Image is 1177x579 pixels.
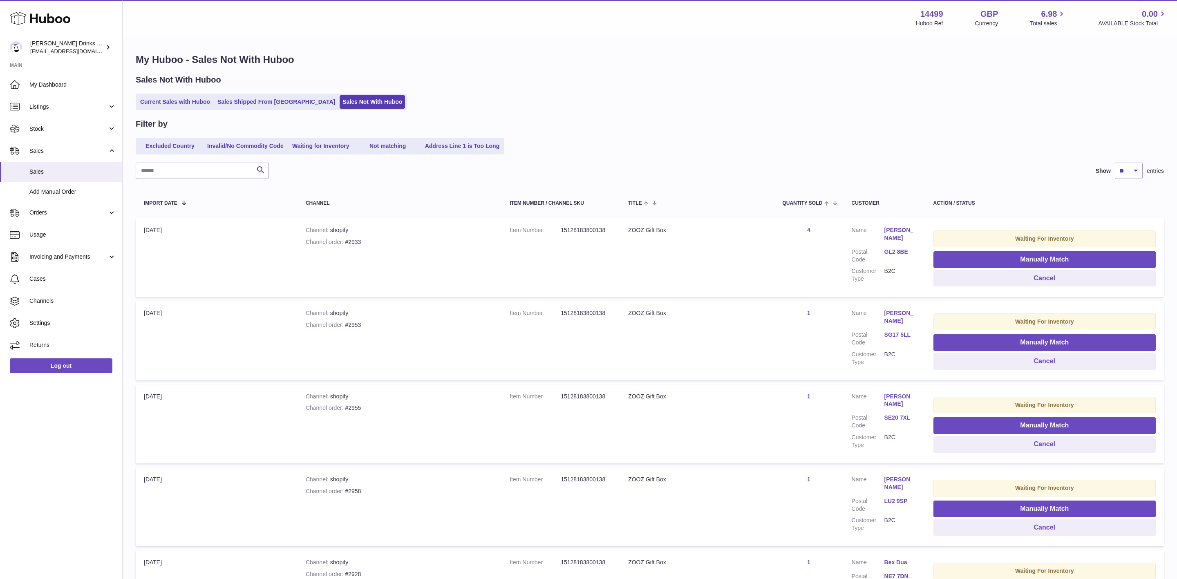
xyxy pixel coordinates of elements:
[29,147,107,155] span: Sales
[933,353,1156,370] button: Cancel
[628,476,766,483] div: ZOOZ Gift Box
[136,118,168,130] h2: Filter by
[136,301,298,380] td: [DATE]
[884,331,917,339] a: SG17 5LL
[29,319,116,327] span: Settings
[628,201,642,206] span: Title
[1015,568,1074,574] strong: Waiting For Inventory
[1015,318,1074,325] strong: Waiting For Inventory
[306,227,330,233] strong: Channel
[10,358,112,373] a: Log out
[884,309,917,325] a: [PERSON_NAME]
[852,267,884,283] dt: Customer Type
[1147,167,1164,175] span: entries
[933,436,1156,453] button: Cancel
[29,209,107,217] span: Orders
[136,467,298,546] td: [DATE]
[306,239,345,245] strong: Channel order
[933,334,1156,351] button: Manually Match
[510,309,561,317] dt: Item Number
[933,251,1156,268] button: Manually Match
[852,434,884,449] dt: Customer Type
[306,322,345,328] strong: Channel order
[136,53,1164,66] h1: My Huboo - Sales Not With Huboo
[852,248,884,264] dt: Postal Code
[561,476,612,483] dd: 15128183800138
[29,341,116,349] span: Returns
[852,414,884,429] dt: Postal Code
[884,248,917,256] a: GL2 8BE
[306,404,493,412] div: #2955
[29,297,116,305] span: Channels
[306,488,345,494] strong: Channel order
[510,476,561,483] dt: Item Number
[628,559,766,566] div: ZOOZ Gift Box
[852,331,884,347] dt: Postal Code
[884,414,917,422] a: SE20 7XL
[1096,167,1111,175] label: Show
[136,385,298,463] td: [DATE]
[204,139,286,153] a: Invalid/No Commodity Code
[561,309,612,317] dd: 15128183800138
[884,516,917,532] dd: B2C
[510,226,561,234] dt: Item Number
[306,321,493,329] div: #2953
[852,309,884,327] dt: Name
[933,519,1156,536] button: Cancel
[782,201,822,206] span: Quantity Sold
[29,125,107,133] span: Stock
[884,267,917,283] dd: B2C
[884,351,917,366] dd: B2C
[30,48,120,54] span: [EMAIL_ADDRESS][DOMAIN_NAME]
[30,40,104,55] div: [PERSON_NAME] Drinks LTD (t/a Zooz)
[306,201,493,206] div: Channel
[884,393,917,408] a: [PERSON_NAME]
[933,270,1156,287] button: Cancel
[852,516,884,532] dt: Customer Type
[340,95,405,109] a: Sales Not With Huboo
[1098,9,1167,27] a: 0.00 AVAILABLE Stock Total
[306,393,493,400] div: shopify
[137,95,213,109] a: Current Sales with Huboo
[29,275,116,283] span: Cases
[137,139,203,153] a: Excluded Country
[29,231,116,239] span: Usage
[29,253,107,261] span: Invoicing and Payments
[561,393,612,400] dd: 15128183800138
[852,476,884,493] dt: Name
[852,559,884,568] dt: Name
[29,188,116,196] span: Add Manual Order
[975,20,998,27] div: Currency
[306,476,493,483] div: shopify
[852,393,884,410] dt: Name
[1015,235,1074,242] strong: Waiting For Inventory
[29,103,107,111] span: Listings
[852,497,884,513] dt: Postal Code
[852,226,884,244] dt: Name
[884,226,917,242] a: [PERSON_NAME]
[628,226,766,234] div: ZOOZ Gift Box
[852,351,884,366] dt: Customer Type
[807,227,810,233] a: 4
[215,95,338,109] a: Sales Shipped From [GEOGRAPHIC_DATA]
[306,393,330,400] strong: Channel
[561,559,612,566] dd: 15128183800138
[916,20,943,27] div: Huboo Ref
[807,476,810,483] a: 1
[933,201,1156,206] div: Action / Status
[628,393,766,400] div: ZOOZ Gift Box
[306,559,493,566] div: shopify
[884,497,917,505] a: LU2 9SP
[29,81,116,89] span: My Dashboard
[288,139,354,153] a: Waiting for Inventory
[29,168,116,176] span: Sales
[884,434,917,449] dd: B2C
[306,476,330,483] strong: Channel
[1041,9,1057,20] span: 6.98
[1098,20,1167,27] span: AVAILABLE Stock Total
[807,559,810,566] a: 1
[306,570,493,578] div: #2928
[306,238,493,246] div: #2933
[510,393,561,400] dt: Item Number
[306,226,493,234] div: shopify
